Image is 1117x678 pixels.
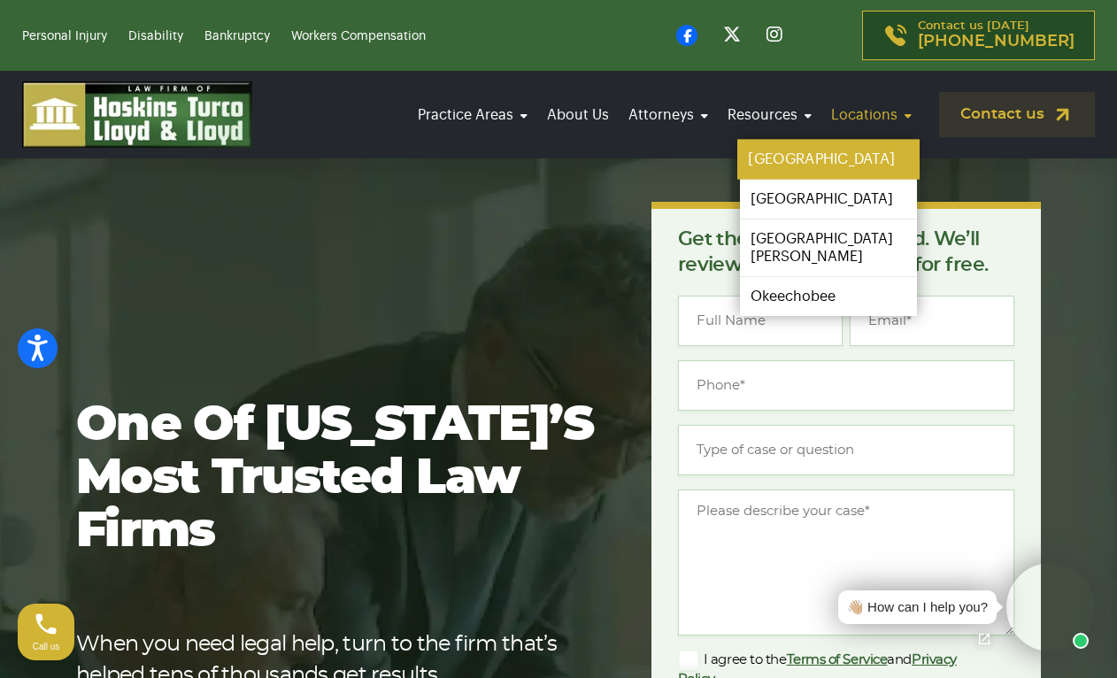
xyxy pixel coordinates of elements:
a: [GEOGRAPHIC_DATA] [740,180,917,219]
a: Terms of Service [787,653,888,666]
a: Contact us [939,92,1095,137]
a: [GEOGRAPHIC_DATA][PERSON_NAME] [740,220,917,276]
input: Full Name [678,296,843,346]
span: [PHONE_NUMBER] [918,33,1075,50]
a: Personal Injury [22,30,107,42]
span: Call us [33,642,60,651]
a: Workers Compensation [291,30,426,42]
a: Disability [128,30,183,42]
a: [GEOGRAPHIC_DATA] [737,140,920,180]
a: Bankruptcy [204,30,270,42]
input: Phone* [678,360,1014,411]
div: 👋🏼 How can I help you? [847,597,988,618]
p: Contact us [DATE] [918,20,1075,50]
a: Practice Areas [412,90,533,140]
a: About Us [542,90,614,140]
a: Attorneys [623,90,713,140]
input: Email* [850,296,1014,346]
a: Open chat [966,620,1003,658]
h1: One of [US_STATE]’s most trusted law firms [76,399,595,559]
img: logo [22,81,252,148]
a: Locations [826,90,917,140]
input: Type of case or question [678,425,1014,475]
a: Okeechobee [740,277,917,316]
p: Get the answers you need. We’ll review your case [DATE], for free. [678,227,1014,278]
a: Resources [722,90,817,140]
a: Contact us [DATE][PHONE_NUMBER] [862,11,1095,60]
